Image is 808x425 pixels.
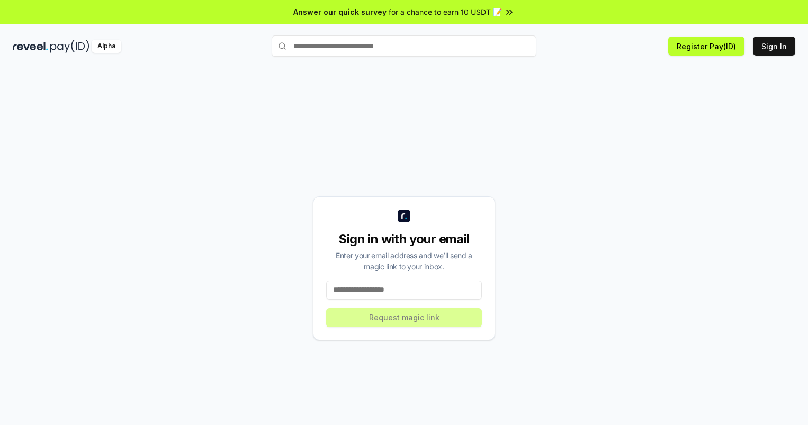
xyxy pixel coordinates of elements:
span: Answer our quick survey [293,6,387,17]
div: Enter your email address and we’ll send a magic link to your inbox. [326,250,482,272]
button: Register Pay(ID) [668,37,744,56]
button: Sign In [753,37,795,56]
img: reveel_dark [13,40,48,53]
div: Alpha [92,40,121,53]
img: logo_small [398,210,410,222]
span: for a chance to earn 10 USDT 📝 [389,6,502,17]
img: pay_id [50,40,89,53]
div: Sign in with your email [326,231,482,248]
